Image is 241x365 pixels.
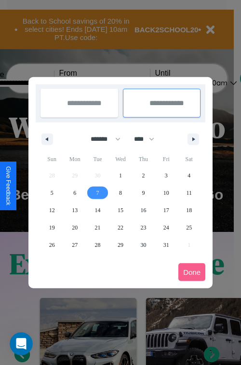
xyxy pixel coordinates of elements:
button: 23 [132,219,155,236]
button: 27 [63,236,86,254]
span: 2 [142,167,145,184]
span: 21 [95,219,101,236]
button: 3 [155,167,177,184]
span: Sun [40,151,63,167]
span: 26 [49,236,55,254]
button: 31 [155,236,177,254]
span: 31 [163,236,169,254]
button: 4 [178,167,201,184]
span: 16 [140,202,146,219]
span: 11 [186,184,192,202]
button: 2 [132,167,155,184]
div: Give Feedback [5,166,12,205]
span: 10 [163,184,169,202]
button: 15 [109,202,132,219]
button: 13 [63,202,86,219]
button: 22 [109,219,132,236]
span: 12 [49,202,55,219]
span: 9 [142,184,145,202]
span: 18 [186,202,192,219]
button: 16 [132,202,155,219]
button: 17 [155,202,177,219]
button: 1 [109,167,132,184]
button: 21 [86,219,109,236]
button: 9 [132,184,155,202]
button: 14 [86,202,109,219]
span: 8 [119,184,122,202]
span: 15 [118,202,123,219]
span: 6 [73,184,76,202]
span: 4 [187,167,190,184]
span: 23 [140,219,146,236]
span: 28 [95,236,101,254]
span: Tue [86,151,109,167]
span: Wed [109,151,132,167]
button: 26 [40,236,63,254]
button: 18 [178,202,201,219]
span: Sat [178,151,201,167]
span: 13 [72,202,78,219]
span: 24 [163,219,169,236]
button: 12 [40,202,63,219]
button: 5 [40,184,63,202]
button: 11 [178,184,201,202]
span: Fri [155,151,177,167]
button: 30 [132,236,155,254]
span: 19 [49,219,55,236]
span: Thu [132,151,155,167]
button: 29 [109,236,132,254]
iframe: Intercom live chat [10,332,33,355]
button: 7 [86,184,109,202]
span: 20 [72,219,78,236]
span: 7 [96,184,99,202]
button: 28 [86,236,109,254]
span: 22 [118,219,123,236]
button: Done [178,263,205,281]
span: 17 [163,202,169,219]
span: 27 [72,236,78,254]
span: Mon [63,151,86,167]
span: 1 [119,167,122,184]
button: 20 [63,219,86,236]
span: 25 [186,219,192,236]
button: 19 [40,219,63,236]
span: 29 [118,236,123,254]
span: 5 [51,184,54,202]
button: 6 [63,184,86,202]
button: 25 [178,219,201,236]
button: 10 [155,184,177,202]
button: 24 [155,219,177,236]
button: 8 [109,184,132,202]
span: 30 [140,236,146,254]
span: 14 [95,202,101,219]
span: 3 [165,167,168,184]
